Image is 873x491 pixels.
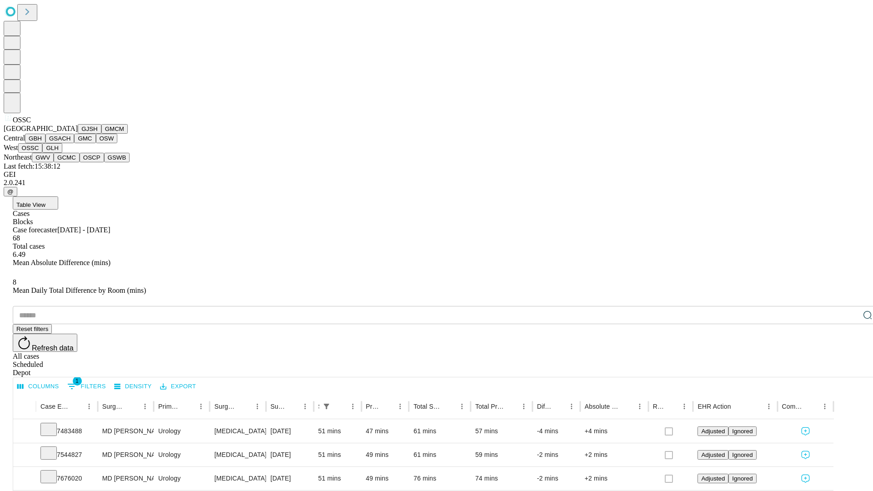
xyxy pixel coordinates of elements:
button: Ignored [728,426,756,436]
span: [GEOGRAPHIC_DATA] [4,125,78,132]
span: Ignored [732,428,753,435]
div: [DATE] [271,420,309,443]
div: MD [PERSON_NAME] Md [102,443,149,466]
button: Menu [83,400,95,413]
div: +4 mins [585,420,644,443]
span: Ignored [732,451,753,458]
button: Menu [763,400,775,413]
button: Sort [443,400,456,413]
div: [MEDICAL_DATA] EXTRACORPOREAL SHOCK WAVE [214,467,261,490]
span: OSSC [13,116,31,124]
span: 8 [13,278,16,286]
div: Urology [158,443,205,466]
div: Predicted In Room Duration [366,403,381,410]
div: Total Scheduled Duration [413,403,442,410]
div: +2 mins [585,443,644,466]
div: MD [PERSON_NAME] Md [102,420,149,443]
button: Menu [678,400,691,413]
div: Primary Service [158,403,181,410]
div: +2 mins [585,467,644,490]
div: [DATE] [271,443,309,466]
div: MD [PERSON_NAME] Md [102,467,149,490]
button: Table View [13,196,58,210]
div: Urology [158,467,205,490]
button: OSW [96,134,118,143]
button: Menu [251,400,264,413]
button: Sort [334,400,346,413]
button: OSCP [80,153,104,162]
span: West [4,144,18,151]
div: 51 mins [318,443,357,466]
div: 7544827 [40,443,93,466]
div: 51 mins [318,420,357,443]
div: 57 mins [475,420,528,443]
span: Ignored [732,475,753,482]
span: Mean Absolute Difference (mins) [13,259,110,266]
div: Surgery Date [271,403,285,410]
button: GMCM [101,124,128,134]
button: Expand [18,424,31,440]
div: 7676020 [40,467,93,490]
button: Menu [195,400,207,413]
div: Total Predicted Duration [475,403,504,410]
button: Sort [286,400,299,413]
span: Refresh data [32,344,74,352]
div: -2 mins [537,467,576,490]
button: Select columns [15,380,61,394]
button: Menu [299,400,311,413]
div: [MEDICAL_DATA] EXTRACORPOREAL SHOCK WAVE [214,443,261,466]
button: Ignored [728,474,756,483]
button: GBH [25,134,45,143]
button: Sort [806,400,818,413]
div: 2.0.241 [4,179,869,187]
div: [DATE] [271,467,309,490]
span: Central [4,134,25,142]
button: Menu [633,400,646,413]
button: Menu [139,400,151,413]
button: Sort [665,400,678,413]
button: Sort [732,400,745,413]
div: Urology [158,420,205,443]
button: Menu [346,400,359,413]
span: Case forecaster [13,226,57,234]
button: Adjusted [697,474,728,483]
button: GWV [32,153,54,162]
div: EHR Action [697,403,731,410]
div: Case Epic Id [40,403,69,410]
button: Refresh data [13,334,77,352]
button: Adjusted [697,450,728,460]
button: Menu [394,400,406,413]
div: Absolute Difference [585,403,620,410]
div: -2 mins [537,443,576,466]
div: [MEDICAL_DATA] EXTRACORPOREAL SHOCK WAVE [214,420,261,443]
div: Difference [537,403,552,410]
span: Adjusted [701,475,725,482]
button: Sort [126,400,139,413]
button: Menu [517,400,530,413]
div: Surgeon Name [102,403,125,410]
div: GEI [4,170,869,179]
button: Menu [818,400,831,413]
div: 1 active filter [320,400,333,413]
div: Scheduled In Room Duration [318,403,319,410]
div: Resolved in EHR [653,403,665,410]
div: 59 mins [475,443,528,466]
span: @ [7,188,14,195]
div: 49 mins [366,467,405,490]
button: GSACH [45,134,74,143]
div: 61 mins [413,420,466,443]
div: 47 mins [366,420,405,443]
div: Surgery Name [214,403,237,410]
span: Total cases [13,242,45,250]
button: Reset filters [13,324,52,334]
button: Expand [18,447,31,463]
button: GLH [42,143,62,153]
div: Comments [782,403,805,410]
button: Export [158,380,198,394]
div: 74 mins [475,467,528,490]
div: -4 mins [537,420,576,443]
div: 7483488 [40,420,93,443]
button: Show filters [320,400,333,413]
button: Sort [70,400,83,413]
span: Mean Daily Total Difference by Room (mins) [13,286,146,294]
